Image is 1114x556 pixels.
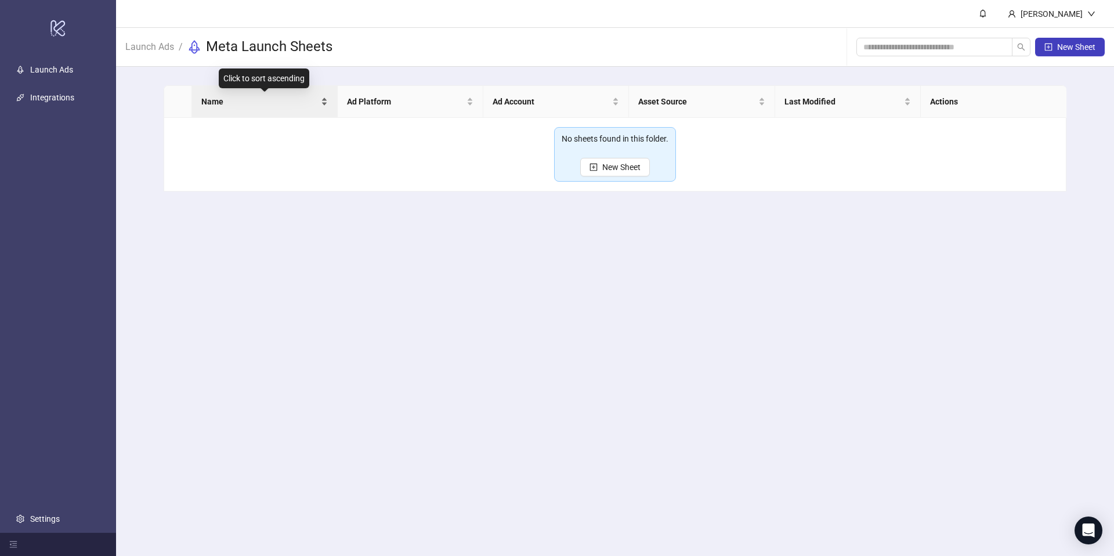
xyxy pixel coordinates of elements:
span: plus-square [589,163,598,171]
span: Last Modified [784,95,902,108]
span: menu-fold [9,540,17,548]
span: Ad Account [493,95,610,108]
span: search [1017,43,1025,51]
a: Settings [30,514,60,523]
span: plus-square [1044,43,1052,51]
h3: Meta Launch Sheets [206,38,332,56]
div: [PERSON_NAME] [1016,8,1087,20]
span: down [1087,10,1095,18]
a: Launch Ads [30,65,73,74]
span: New Sheet [602,163,641,172]
span: New Sheet [1057,42,1095,52]
span: rocket [187,40,201,54]
th: Ad Platform [338,86,483,118]
a: Integrations [30,93,74,102]
th: Actions [921,86,1066,118]
span: user [1008,10,1016,18]
th: Asset Source [629,86,775,118]
th: Ad Account [483,86,629,118]
span: Name [201,95,319,108]
th: Name [192,86,338,118]
div: Open Intercom Messenger [1075,517,1102,544]
div: Click to sort ascending [219,68,309,88]
span: Asset Source [638,95,755,108]
button: New Sheet [1035,38,1105,56]
button: New Sheet [580,158,650,176]
span: bell [979,9,987,17]
div: No sheets found in this folder. [562,132,668,145]
a: Launch Ads [123,39,176,52]
span: Ad Platform [347,95,464,108]
th: Last Modified [775,86,921,118]
li: / [179,38,183,56]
